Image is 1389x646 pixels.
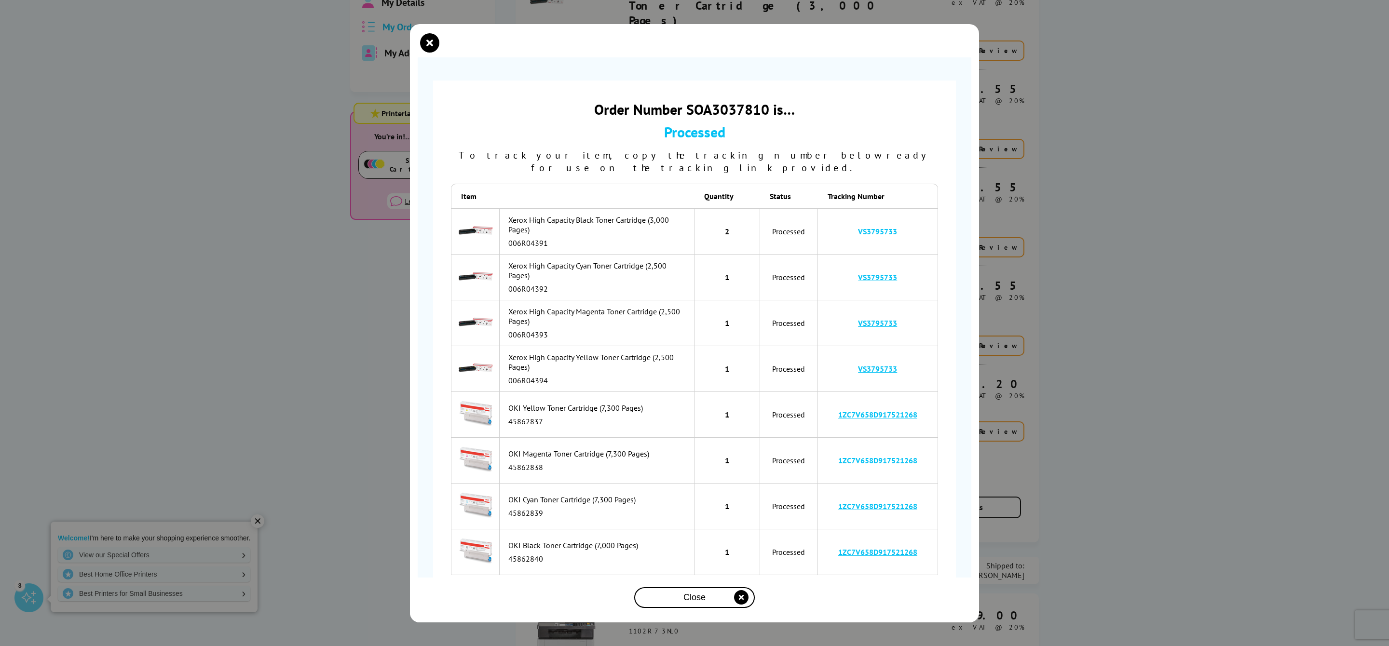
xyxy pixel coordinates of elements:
[508,352,689,372] div: Xerox High Capacity Yellow Toner Cartridge (2,500 Pages)
[508,238,689,248] div: 006R04391
[508,554,689,564] div: 45862840
[858,272,897,282] a: VS3795733
[858,227,897,236] a: VS3795733
[683,592,706,603] span: Close
[760,300,818,346] td: Processed
[451,122,938,141] div: Processed
[694,392,760,438] td: 1
[694,255,760,300] td: 1
[508,462,689,472] div: 45862838
[694,484,760,529] td: 1
[508,330,689,339] div: 006R04393
[760,208,818,255] td: Processed
[508,284,689,294] div: 006R04392
[634,587,755,608] button: close modal
[858,364,897,374] a: VS3795733
[760,392,818,438] td: Processed
[694,184,760,208] th: Quantity
[459,149,931,174] span: To track your item, copy the tracking number below ready for use on the tracking link provided.
[838,501,917,511] a: 1ZC7V658D917521268
[508,403,689,413] div: OKI Yellow Toner Cartridge (7,300 Pages)
[508,261,689,280] div: Xerox High Capacity Cyan Toner Cartridge (2,500 Pages)
[459,351,492,385] img: Xerox High Capacity Yellow Toner Cartridge (2,500 Pages)
[760,255,818,300] td: Processed
[694,438,760,484] td: 1
[459,443,492,476] img: OKI Magenta Toner Cartridge (7,300 Pages)
[760,529,818,575] td: Processed
[694,346,760,392] td: 1
[451,184,500,208] th: Item
[508,540,689,550] div: OKI Black Toner Cartridge (7,000 Pages)
[694,208,760,255] td: 2
[760,438,818,484] td: Processed
[508,215,689,234] div: Xerox High Capacity Black Toner Cartridge (3,000 Pages)
[760,484,818,529] td: Processed
[459,397,492,431] img: OKI Yellow Toner Cartridge (7,300 Pages)
[508,495,689,504] div: OKI Cyan Toner Cartridge (7,300 Pages)
[760,346,818,392] td: Processed
[858,318,897,328] a: VS3795733
[459,214,492,247] img: Xerox High Capacity Black Toner Cartridge (3,000 Pages)
[838,456,917,465] a: 1ZC7V658D917521268
[508,449,689,458] div: OKI Magenta Toner Cartridge (7,300 Pages)
[694,300,760,346] td: 1
[459,534,492,568] img: OKI Black Toner Cartridge (7,000 Pages)
[508,417,689,426] div: 45862837
[459,259,492,293] img: Xerox High Capacity Cyan Toner Cartridge (2,500 Pages)
[694,529,760,575] td: 1
[838,410,917,419] a: 1ZC7V658D917521268
[451,100,938,119] div: Order Number SOA3037810 is…
[508,508,689,518] div: 45862839
[459,488,492,522] img: OKI Cyan Toner Cartridge (7,300 Pages)
[760,184,818,208] th: Status
[508,307,689,326] div: Xerox High Capacity Magenta Toner Cartridge (2,500 Pages)
[838,547,917,557] a: 1ZC7V658D917521268
[422,36,437,50] button: close modal
[818,184,938,208] th: Tracking Number
[508,376,689,385] div: 006R04394
[459,305,492,339] img: Xerox High Capacity Magenta Toner Cartridge (2,500 Pages)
